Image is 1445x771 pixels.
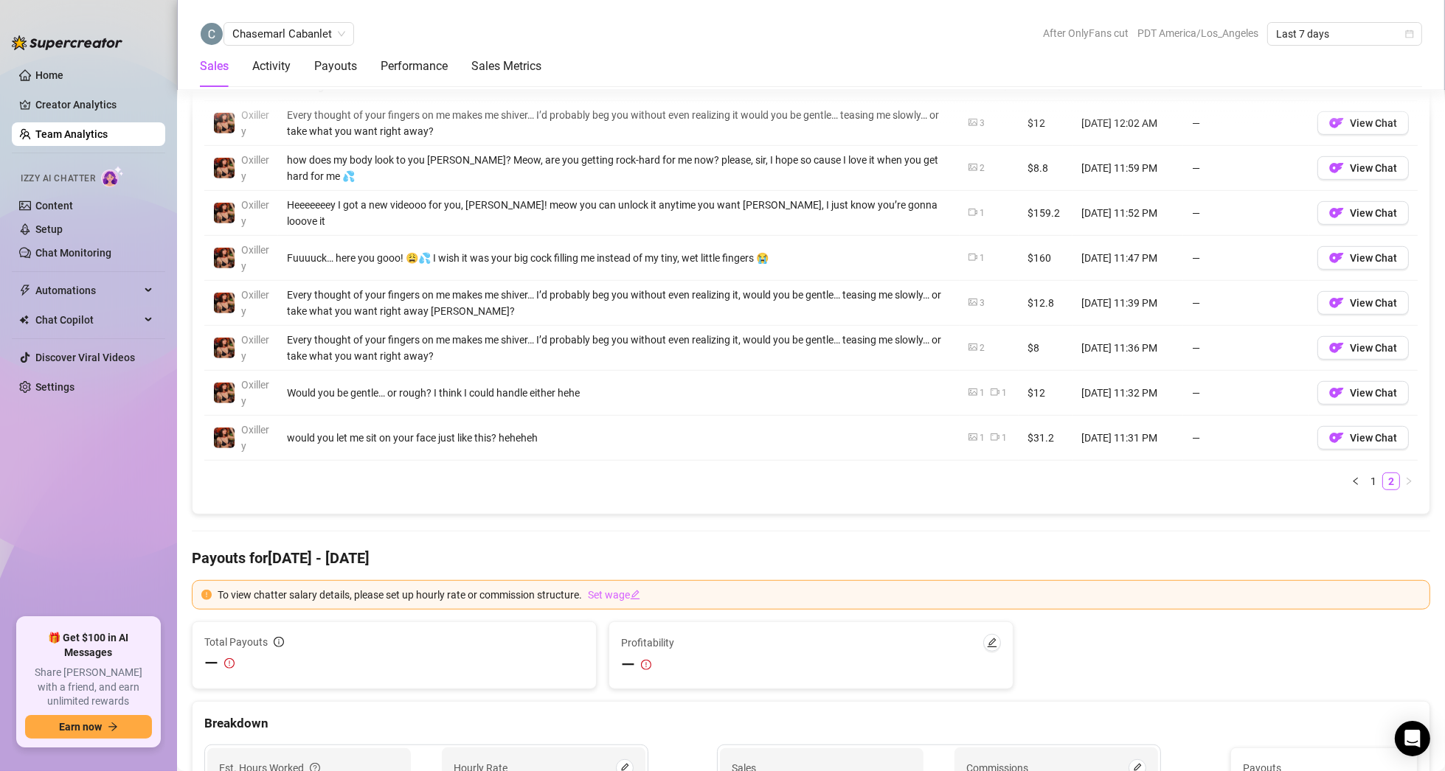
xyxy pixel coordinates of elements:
span: — [621,653,635,677]
td: — [1183,236,1309,281]
div: Every thought of your fingers on me makes me shiver… I’d probably beg you without even realizing ... [287,287,951,319]
td: [DATE] 11:59 PM [1073,146,1183,191]
td: [DATE] 11:32 PM [1073,371,1183,416]
span: exclamation-circle [641,660,651,670]
td: $159.2 [1019,191,1073,236]
span: arrow-right [108,722,118,732]
div: 1 [1002,431,1007,445]
img: Oxillery [214,338,235,358]
a: Team Analytics [35,128,108,140]
div: 1 [980,386,985,400]
span: video-camera [991,388,999,397]
img: OF [1329,206,1344,220]
img: Chasemarl Cabanlet [201,23,223,45]
td: $8.8 [1019,146,1073,191]
span: Earn now [59,721,102,733]
img: OF [1329,296,1344,310]
a: Creator Analytics [35,93,153,116]
img: Oxillery [214,203,235,223]
img: OF [1329,251,1344,265]
button: left [1347,472,1365,490]
a: OFView Chat [1317,121,1409,133]
td: — [1183,281,1309,326]
img: Chat Copilot [19,315,29,325]
span: thunderbolt [19,285,31,296]
td: $160 [1019,236,1073,281]
div: Heeeeeeey I got a new videooo for you, [PERSON_NAME]! meow you can unlock it anytime you want [PE... [287,197,951,229]
div: To view chatter salary details, please set up hourly rate or commission structure. [218,587,1421,603]
div: Fuuuuck… here you gooo! 😩💦 I wish it was your big cock filling me instead of my tiny, wet little ... [287,250,951,266]
img: OF [1329,116,1344,130]
a: Chat Monitoring [35,247,111,259]
button: right [1400,472,1418,490]
a: 2 [1383,473,1399,489]
span: 🎁 Get $100 in AI Messages [25,631,152,660]
span: right [1404,477,1413,486]
span: Oxillery [241,379,269,407]
td: $12.8 [1019,281,1073,326]
div: Sales Metrics [471,57,541,75]
div: 2 [980,161,985,175]
td: [DATE] 12:02 AM [1073,101,1183,146]
td: [DATE] 11:39 PM [1073,281,1183,326]
a: Setup [35,223,63,235]
span: left [1351,477,1360,486]
td: — [1183,191,1309,236]
span: Chat Copilot [35,308,140,332]
td: — [1183,416,1309,461]
img: OF [1329,385,1344,400]
img: Oxillery [214,428,235,448]
li: 2 [1382,472,1400,490]
td: [DATE] 11:31 PM [1073,416,1183,461]
button: OFView Chat [1317,111,1409,135]
span: Oxillery [241,424,269,452]
span: video-camera [991,433,999,442]
span: Total Payouts [204,634,268,650]
div: 1 [980,251,985,265]
div: Performance [381,57,448,75]
a: OFView Chat [1317,391,1409,402]
span: After OnlyFans cut [1043,22,1129,44]
a: Home [35,69,63,81]
span: picture [968,118,977,127]
span: video-camera [968,253,977,262]
img: OF [1329,430,1344,445]
a: OFView Chat [1317,346,1409,357]
button: OFView Chat [1317,426,1409,450]
td: $31.2 [1019,416,1073,461]
a: OFView Chat [1317,256,1409,268]
span: picture [968,163,977,172]
div: 2 [980,341,985,355]
div: Open Intercom Messenger [1395,721,1430,756]
div: would you let me sit on your face just like this? heheheh [287,430,951,446]
img: Oxillery [214,248,235,268]
div: Every thought of your fingers on me makes me shiver… I’d probably beg you without even realizing ... [287,107,951,139]
span: — [204,652,218,675]
span: Chasemarl Cabanlet [232,23,345,45]
h4: Payouts for [DATE] - [DATE] [192,548,1430,568]
span: View Chat [1350,297,1397,309]
div: Every thought of your fingers on me makes me shiver… I’d probably beg you without even realizing ... [287,332,951,364]
button: OFView Chat [1317,246,1409,270]
div: 3 [980,296,985,310]
span: View Chat [1350,162,1397,174]
span: Automations [35,279,140,302]
span: View Chat [1350,252,1397,264]
img: OF [1329,341,1344,355]
span: exclamation-circle [224,652,235,675]
button: Earn nowarrow-right [25,715,152,739]
a: Content [35,200,73,212]
span: Oxillery [241,199,269,227]
td: — [1183,371,1309,416]
img: OF [1329,161,1344,175]
td: $12 [1019,371,1073,416]
span: Oxillery [241,154,269,182]
img: Oxillery [214,113,235,133]
span: edit [987,638,997,648]
a: Discover Viral Videos [35,352,135,363]
span: calendar [1405,29,1414,38]
td: [DATE] 11:36 PM [1073,326,1183,371]
img: Oxillery [214,293,235,313]
span: picture [968,343,977,352]
span: View Chat [1350,117,1397,129]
